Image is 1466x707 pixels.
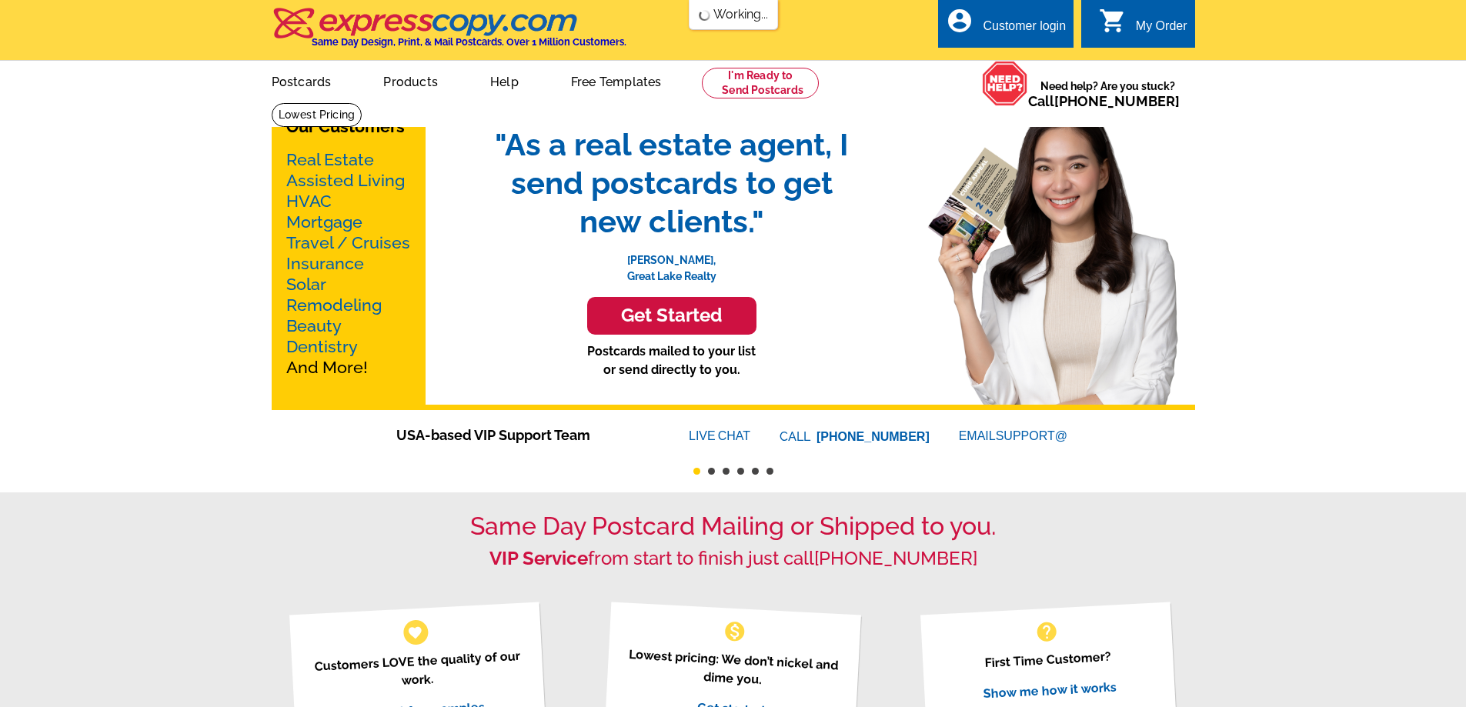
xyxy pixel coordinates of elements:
[723,619,747,644] span: monetization_on
[479,297,864,335] a: Get Started
[247,62,356,98] a: Postcards
[946,7,973,35] i: account_circle
[996,427,1070,445] font: SUPPORT@
[286,275,326,294] a: Solar
[1099,7,1127,35] i: shopping_cart
[309,646,526,695] p: Customers LOVE the quality of our work.
[286,149,411,378] p: And More!
[272,18,626,48] a: Same Day Design, Print, & Mail Postcards. Over 1 Million Customers.
[286,212,362,232] a: Mortgage
[983,679,1117,701] a: Show me how it works
[689,429,750,442] a: LIVECHAT
[359,62,463,98] a: Products
[407,624,423,640] span: favorite
[946,17,1066,36] a: account_circle Customer login
[814,547,977,569] a: [PHONE_NUMBER]
[286,171,405,190] a: Assisted Living
[286,316,342,335] a: Beauty
[1028,93,1180,109] span: Call
[479,342,864,379] p: Postcards mailed to your list or send directly to you.
[708,468,715,475] button: 2 of 6
[737,468,744,475] button: 4 of 6
[466,62,543,98] a: Help
[489,547,588,569] strong: VIP Service
[959,429,1070,442] a: EMAILSUPPORT@
[1136,19,1187,41] div: My Order
[1054,93,1180,109] a: [PHONE_NUMBER]
[816,430,930,443] a: [PHONE_NUMBER]
[272,548,1195,570] h2: from start to finish just call
[479,241,864,285] p: [PERSON_NAME], Great Lake Realty
[752,468,759,475] button: 5 of 6
[286,295,382,315] a: Remodeling
[1099,17,1187,36] a: shopping_cart My Order
[698,9,710,22] img: loading...
[624,645,842,693] p: Lowest pricing: We don’t nickel and dime you.
[606,305,737,327] h3: Get Started
[766,468,773,475] button: 6 of 6
[1028,78,1187,109] span: Need help? Are you stuck?
[940,645,1157,675] p: First Time Customer?
[312,36,626,48] h4: Same Day Design, Print, & Mail Postcards. Over 1 Million Customers.
[286,337,358,356] a: Dentistry
[546,62,686,98] a: Free Templates
[479,125,864,241] span: "As a real estate agent, I send postcards to get new clients."
[780,428,813,446] font: CALL
[286,192,332,211] a: HVAC
[983,19,1066,41] div: Customer login
[396,425,643,445] span: USA-based VIP Support Team
[286,233,410,252] a: Travel / Cruises
[286,254,364,273] a: Insurance
[723,468,730,475] button: 3 of 6
[286,150,374,169] a: Real Estate
[272,512,1195,541] h1: Same Day Postcard Mailing or Shipped to you.
[693,468,700,475] button: 1 of 6
[982,61,1028,106] img: help
[1034,619,1059,644] span: help
[689,427,718,445] font: LIVE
